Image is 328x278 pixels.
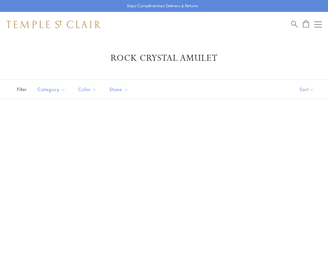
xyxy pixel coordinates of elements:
[314,21,322,28] button: Open navigation
[34,85,70,93] span: Category
[106,85,133,93] span: Stone
[303,20,309,28] a: Open Shopping Bag
[6,21,101,28] img: Temple St. Clair
[33,82,70,96] button: Category
[286,80,328,99] button: Show sort by
[105,82,133,96] button: Stone
[16,53,312,64] h1: Rock Crystal Amulet
[127,3,198,9] p: Enjoy Complimentary Delivery & Returns
[75,85,102,93] span: Color
[73,82,102,96] button: Color
[291,20,298,28] a: Search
